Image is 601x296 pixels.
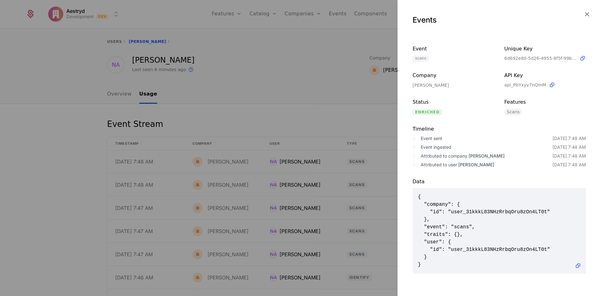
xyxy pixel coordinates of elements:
[504,98,586,106] div: Features
[413,45,494,53] div: Event
[413,109,442,115] span: enriched
[421,135,552,142] div: Event sent
[413,15,586,25] div: Events
[504,108,522,115] span: Scans
[552,144,586,150] div: [DATE] 7:48 AM
[421,162,552,168] div: Attributed to user
[413,178,586,185] div: Data
[413,55,429,62] span: scans
[418,193,581,268] span: { "company": { "id": "user_31kkkL83NHzRrbqOru8zOn4LT0t" }, "event": "scans", "traits": {}, "user"...
[504,55,577,61] span: 6d692e80-5d26-4955-8f5f-99b10a49f472
[421,153,552,159] div: Attributed to company
[458,162,494,167] span: [PERSON_NAME]
[504,82,546,88] span: api_PbYxyv7nQmM
[421,144,552,150] div: Event ingested
[413,72,494,80] div: Company
[413,125,586,133] div: Timeline
[552,153,586,159] div: [DATE] 7:48 AM
[504,45,586,53] div: Unique Key
[413,82,494,88] div: [PERSON_NAME]
[552,162,586,168] div: [DATE] 7:48 AM
[413,98,494,106] div: Status
[552,135,586,142] div: [DATE] 7:48 AM
[504,72,586,79] div: API Key
[469,153,505,158] span: [PERSON_NAME]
